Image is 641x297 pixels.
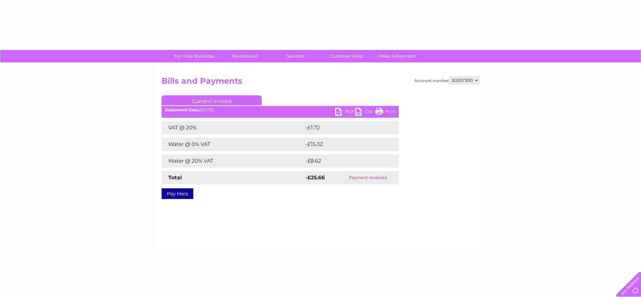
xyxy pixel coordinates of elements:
[335,108,355,117] a: PDF
[162,154,304,168] td: Water @ 20% VAT
[355,108,375,117] a: CSV
[304,154,385,168] td: -£8.62
[305,174,325,181] strong: -£25.66
[168,174,182,181] strong: Total
[375,108,395,117] a: Print
[162,76,479,89] h2: Bills and Payments
[162,95,262,105] a: Current Invoice
[167,50,222,62] a: My Clear Business
[162,121,304,134] td: VAT @ 20%
[162,108,399,112] div: [DATE]
[217,50,272,62] a: My Account
[319,50,374,62] a: Customer Help
[370,50,425,62] a: Make A Payment
[162,188,193,199] a: Pay Here
[338,171,399,184] td: Payment received
[165,107,199,112] b: Statement Date:
[414,76,479,84] div: Account number
[268,50,323,62] a: Services
[304,121,384,134] td: -£1.72
[162,138,304,151] td: Water @ 0% VAT
[304,138,386,151] td: -£15.32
